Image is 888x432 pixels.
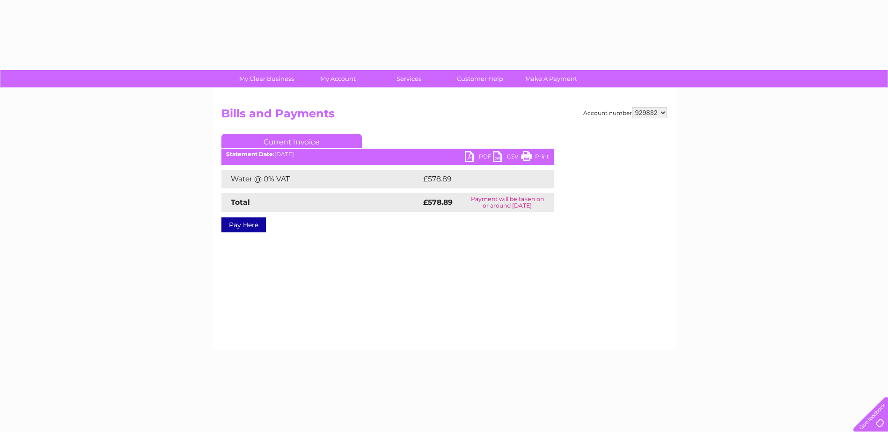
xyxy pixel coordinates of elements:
[221,151,554,158] div: [DATE]
[441,70,519,87] a: Customer Help
[221,217,266,232] a: Pay Here
[461,193,553,212] td: Payment will be taken on or around [DATE]
[221,107,667,125] h2: Bills and Payments
[521,151,549,165] a: Print
[231,198,250,207] strong: Total
[421,170,537,188] td: £578.89
[299,70,376,87] a: My Account
[221,170,421,188] td: Water @ 0% VAT
[583,107,667,118] div: Account number
[370,70,448,87] a: Services
[493,151,521,165] a: CSV
[226,151,274,158] b: Statement Date:
[228,70,305,87] a: My Clear Business
[465,151,493,165] a: PDF
[513,70,590,87] a: Make A Payment
[423,198,453,207] strong: £578.89
[221,134,362,148] a: Current Invoice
